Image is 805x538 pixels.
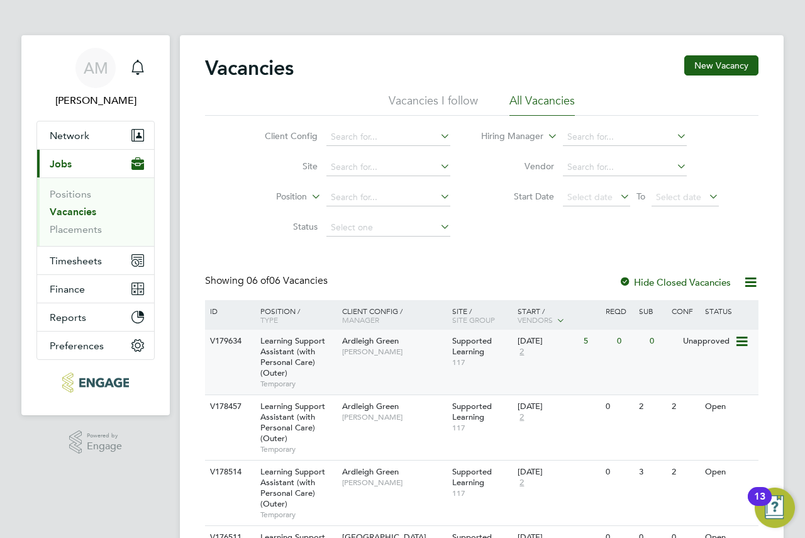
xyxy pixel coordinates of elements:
span: 2 [518,412,526,423]
span: Type [260,315,278,325]
div: Unapproved [680,330,735,353]
button: Reports [37,303,154,331]
span: Vendors [518,315,553,325]
label: Status [245,221,318,232]
span: [PERSON_NAME] [342,412,446,422]
div: Client Config / [339,300,449,330]
a: AM[PERSON_NAME] [36,48,155,108]
span: Temporary [260,444,336,454]
label: Start Date [482,191,554,202]
span: [PERSON_NAME] [342,347,446,357]
div: ID [207,300,251,322]
span: Manager [342,315,379,325]
div: [DATE] [518,401,599,412]
a: Go to home page [36,373,155,393]
span: Ardleigh Green [342,466,399,477]
div: Conf [669,300,701,322]
div: 0 [602,395,635,418]
div: Site / [449,300,515,330]
button: Timesheets [37,247,154,274]
span: Learning Support Assistant (with Personal Care) (Outer) [260,401,325,444]
span: Site Group [452,315,495,325]
div: Open [702,395,757,418]
span: Andrew Murphy [36,93,155,108]
span: Timesheets [50,255,102,267]
span: Jobs [50,158,72,170]
div: Start / [514,300,602,332]
label: Client Config [245,130,318,142]
a: Positions [50,188,91,200]
span: Finance [50,283,85,295]
button: Preferences [37,332,154,359]
span: Supported Learning [452,466,492,488]
span: Engage [87,441,122,452]
span: 117 [452,357,512,367]
span: Select date [567,191,613,203]
li: All Vacancies [509,93,575,116]
span: 117 [452,488,512,498]
div: Jobs [37,177,154,246]
span: Learning Support Assistant (with Personal Care) (Outer) [260,335,325,378]
button: Open Resource Center, 13 new notifications [755,488,795,528]
nav: Main navigation [21,35,170,415]
span: Supported Learning [452,401,492,422]
li: Vacancies I follow [389,93,478,116]
span: Ardleigh Green [342,401,399,412]
img: axcis-logo-retina.png [62,373,129,393]
div: [DATE] [518,467,599,478]
div: V178457 [207,395,251,418]
div: Status [702,300,757,322]
button: Jobs [37,150,154,177]
input: Search for... [326,189,450,206]
span: Supported Learning [452,335,492,357]
h2: Vacancies [205,55,294,81]
span: Reports [50,311,86,323]
div: [DATE] [518,336,577,347]
div: V179634 [207,330,251,353]
label: Vendor [482,160,554,172]
button: Finance [37,275,154,303]
input: Search for... [326,159,450,176]
span: Learning Support Assistant (with Personal Care) (Outer) [260,466,325,509]
div: 2 [669,461,701,484]
span: Network [50,130,89,142]
span: AM [84,60,108,76]
div: Reqd [602,300,635,322]
span: 2 [518,478,526,488]
input: Select one [326,219,450,237]
label: Position [235,191,307,203]
button: New Vacancy [684,55,758,76]
div: V178514 [207,461,251,484]
div: Showing [205,274,330,288]
div: Sub [636,300,669,322]
span: Preferences [50,340,104,352]
span: Powered by [87,430,122,441]
div: 13 [754,496,765,513]
span: Ardleigh Green [342,335,399,346]
span: 117 [452,423,512,433]
label: Hide Closed Vacancies [619,276,731,288]
div: 5 [580,330,613,353]
span: 2 [518,347,526,357]
span: 06 of [247,274,269,287]
span: Temporary [260,379,336,389]
div: Position / [251,300,339,330]
a: Placements [50,223,102,235]
label: Site [245,160,318,172]
div: 0 [647,330,679,353]
input: Search for... [326,128,450,146]
input: Search for... [563,128,687,146]
input: Search for... [563,159,687,176]
div: 0 [614,330,647,353]
div: 3 [636,461,669,484]
button: Network [37,121,154,149]
a: Powered byEngage [69,430,123,454]
a: Vacancies [50,206,96,218]
span: 06 Vacancies [247,274,328,287]
span: Temporary [260,510,336,520]
div: Open [702,461,757,484]
span: Select date [656,191,701,203]
span: To [633,188,649,205]
div: 2 [669,395,701,418]
label: Hiring Manager [471,130,543,143]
